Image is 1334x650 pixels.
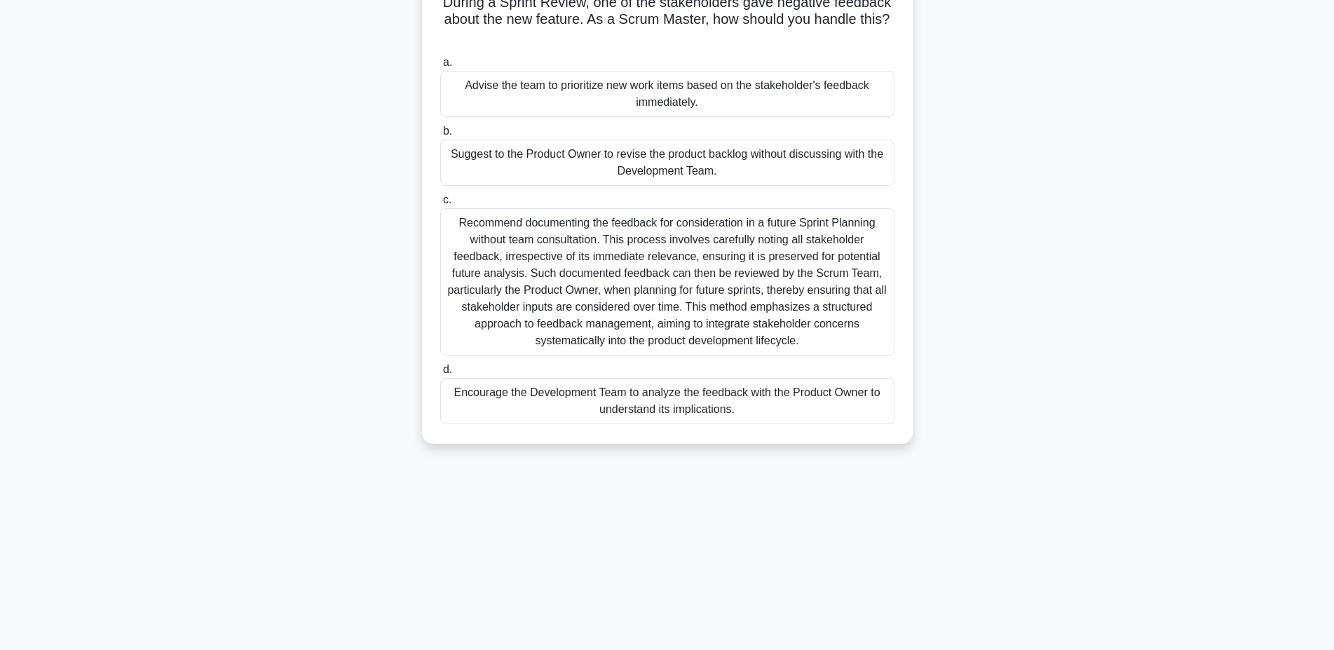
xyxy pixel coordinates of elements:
span: d. [443,363,452,375]
span: c. [443,194,451,205]
span: a. [443,56,452,68]
div: Encourage the Development Team to analyze the feedback with the Product Owner to understand its i... [440,378,894,424]
div: Recommend documenting the feedback for consideration in a future Sprint Planning without team con... [440,208,894,356]
div: Suggest to the Product Owner to revise the product backlog without discussing with the Developmen... [440,140,894,186]
span: b. [443,125,452,137]
div: Advise the team to prioritize new work items based on the stakeholder's feedback immediately. [440,71,894,117]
